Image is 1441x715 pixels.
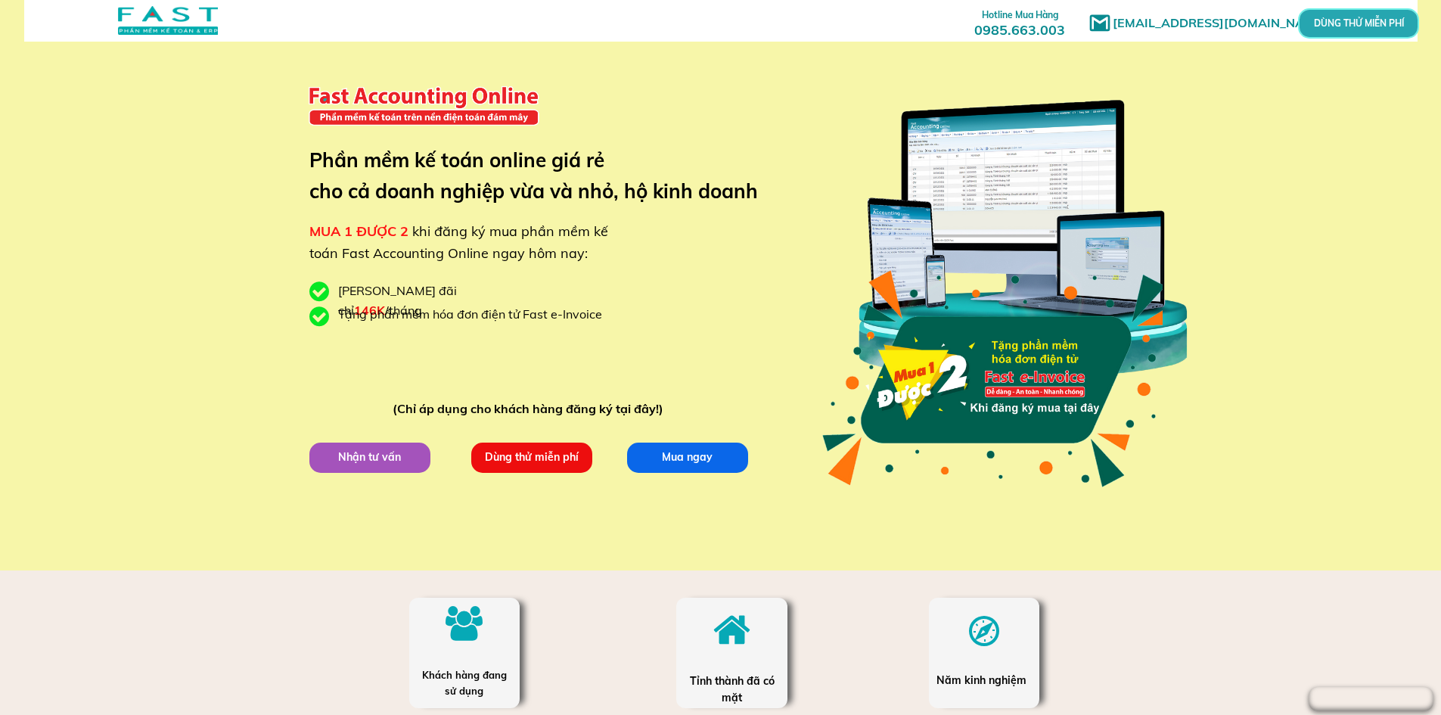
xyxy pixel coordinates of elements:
span: khi đăng ký mua phần mềm kế toán Fast Accounting Online ngay hôm nay: [309,222,608,262]
span: MUA 1 ĐƯỢC 2 [309,222,408,240]
div: Khách hàng đang sử dụng [417,667,511,699]
p: Dùng thử miễn phí [470,442,592,472]
p: DÙNG THỬ MIỄN PHÍ [1340,19,1377,27]
h3: Phần mềm kế toán online giá rẻ cho cả doanh nghiệp vừa và nhỏ, hộ kinh doanh [309,145,781,207]
div: Tỉnh thành đã có mặt [688,673,776,707]
span: 146K [354,303,385,318]
p: Nhận tư vấn [309,442,430,472]
div: Tặng phần mềm hóa đơn điện tử Fast e-Invoice [338,305,613,325]
span: Hotline Mua Hàng [982,9,1058,20]
div: (Chỉ áp dụng cho khách hàng đăng ký tại đây!) [393,399,670,419]
h3: 0985.663.003 [958,5,1082,38]
h1: [EMAIL_ADDRESS][DOMAIN_NAME] [1113,14,1336,33]
div: [PERSON_NAME] đãi chỉ /tháng [338,281,535,320]
p: Mua ngay [626,442,747,472]
div: Năm kinh nghiệm [936,672,1031,689]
